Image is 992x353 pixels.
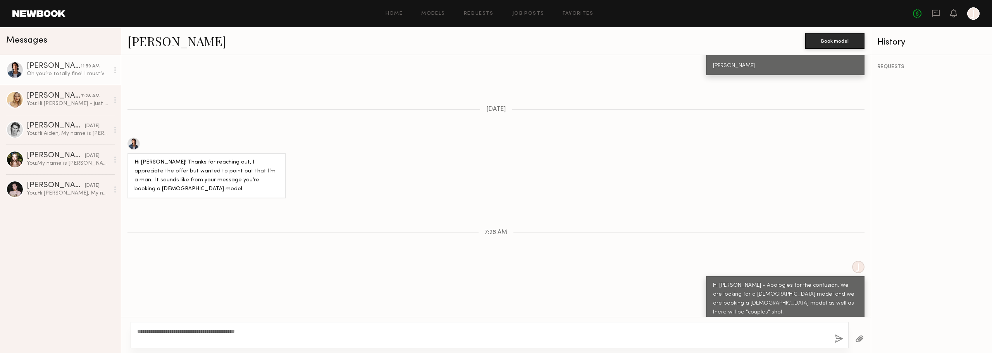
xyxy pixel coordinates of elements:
[877,38,986,47] div: History
[127,33,226,49] a: [PERSON_NAME]
[27,62,81,70] div: [PERSON_NAME]
[805,33,865,49] button: Book model
[486,106,506,113] span: [DATE]
[85,182,100,189] div: [DATE]
[805,37,865,44] a: Book model
[81,63,100,70] div: 11:59 AM
[27,189,109,197] div: You: Hi [PERSON_NAME], My name is [PERSON_NAME] and I'm the VP of Marketing and Brand operations ...
[27,122,85,130] div: [PERSON_NAME]
[421,11,445,16] a: Models
[6,36,47,45] span: Messages
[27,182,85,189] div: [PERSON_NAME]
[27,92,81,100] div: [PERSON_NAME]
[485,229,507,236] span: 7:28 AM
[81,93,100,100] div: 7:28 AM
[877,64,986,70] div: REQUESTS
[464,11,494,16] a: Requests
[27,70,109,77] div: Oh you’re totally fine! I must’ve misread it too. Will there be any photo shoots in [GEOGRAPHIC_D...
[967,7,980,20] a: J
[386,11,403,16] a: Home
[27,152,85,160] div: [PERSON_NAME]
[85,152,100,160] div: [DATE]
[85,122,100,130] div: [DATE]
[134,158,279,194] div: Hi [PERSON_NAME]! Thanks for reaching out, I appreciate the offer but wanted to point out that I’...
[713,281,858,317] div: Hi [PERSON_NAME] - Apologies for the confusion. We are looking for a [DEMOGRAPHIC_DATA] model and...
[27,130,109,137] div: You: Hi Aiden, My name is [PERSON_NAME] and I'm the VP of Marketing and Brand operations for Love...
[563,11,593,16] a: Favorites
[27,100,109,107] div: You: Hi [PERSON_NAME] - just wanted to follow up and see if you had an updated rate or were inter...
[27,160,109,167] div: You: My name is [PERSON_NAME] and I'm the VP of Marketing and Brand operations for Lovers. I am b...
[512,11,544,16] a: Job Posts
